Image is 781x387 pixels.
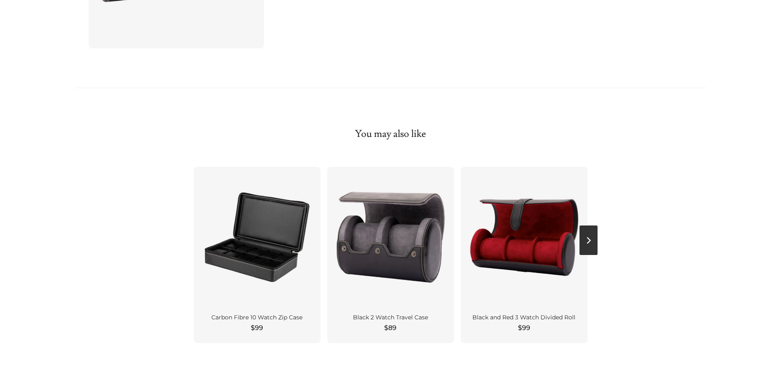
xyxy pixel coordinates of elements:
[327,167,454,343] a: Black 2 Watch Travel Case $89
[251,323,263,333] span: $99
[194,167,321,343] a: Carbon Fibre 10 Watch Zip Case $99
[518,323,530,333] span: $99
[194,127,588,141] h2: You may also like
[470,314,577,321] div: Black and Red 3 Watch Divided Roll
[384,323,396,333] span: $89
[579,225,598,255] button: Next
[204,314,311,321] div: Carbon Fibre 10 Watch Zip Case
[460,167,587,343] a: Black and Red 3 Watch Divided Roll $99
[337,314,444,321] div: Black 2 Watch Travel Case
